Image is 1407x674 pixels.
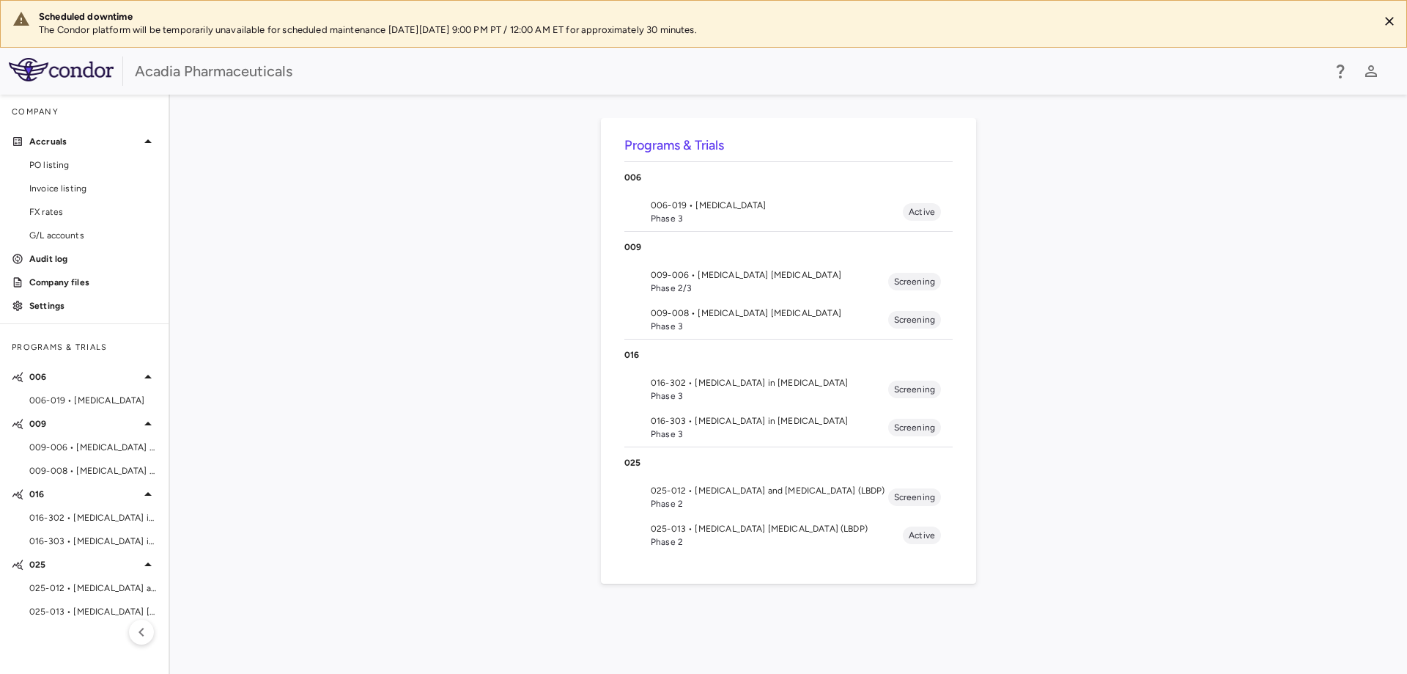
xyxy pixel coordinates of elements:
[624,516,953,554] li: 025-013 • [MEDICAL_DATA] [MEDICAL_DATA] (LBDP)Phase 2Active
[624,301,953,339] li: 009-008 • [MEDICAL_DATA] [MEDICAL_DATA]Phase 3Screening
[29,417,139,431] p: 009
[651,199,903,212] span: 006-019 • [MEDICAL_DATA]
[624,136,953,155] h6: Programs & Trials
[29,205,157,219] span: FX rates
[624,232,953,263] div: 009
[903,205,941,219] span: Active
[624,193,953,231] li: 006-019 • [MEDICAL_DATA]Phase 3Active
[888,313,941,326] span: Screening
[651,414,888,428] span: 016-303 • [MEDICAL_DATA] in [MEDICAL_DATA]
[651,428,888,441] span: Phase 3
[29,558,139,571] p: 025
[651,320,888,333] span: Phase 3
[39,10,1367,23] div: Scheduled downtime
[624,340,953,370] div: 016
[29,299,157,312] p: Settings
[651,535,903,549] span: Phase 2
[39,23,1367,37] p: The Condor platform will be temporarily unavailable for scheduled maintenance [DATE][DATE] 9:00 P...
[29,535,157,548] span: 016-303 • [MEDICAL_DATA] in [MEDICAL_DATA]
[888,383,941,396] span: Screening
[651,522,903,535] span: 025-013 • [MEDICAL_DATA] [MEDICAL_DATA] (LBDP)
[29,582,157,595] span: 025-012 • [MEDICAL_DATA] and [MEDICAL_DATA] (LBDP)
[29,488,139,501] p: 016
[624,348,953,362] p: 016
[29,605,157,618] span: 025-013 • [MEDICAL_DATA] [MEDICAL_DATA] (LBDP)
[651,307,888,320] span: 009-008 • [MEDICAL_DATA] [MEDICAL_DATA]
[888,421,941,434] span: Screening
[651,389,888,403] span: Phase 3
[29,464,157,477] span: 009-008 • [MEDICAL_DATA] [MEDICAL_DATA]
[624,409,953,447] li: 016-303 • [MEDICAL_DATA] in [MEDICAL_DATA]Phase 3Screening
[624,171,953,184] p: 006
[29,394,157,407] span: 006-019 • [MEDICAL_DATA]
[888,491,941,504] span: Screening
[651,497,888,510] span: Phase 2
[29,135,139,148] p: Accruals
[29,276,157,289] p: Company files
[29,511,157,524] span: 016-302 • [MEDICAL_DATA] in [MEDICAL_DATA]
[624,478,953,516] li: 025-012 • [MEDICAL_DATA] and [MEDICAL_DATA] (LBDP)Phase 2Screening
[903,529,941,542] span: Active
[651,268,888,282] span: 009-006 • [MEDICAL_DATA] [MEDICAL_DATA]
[29,252,157,265] p: Audit log
[651,212,903,225] span: Phase 3
[624,162,953,193] div: 006
[1378,10,1400,32] button: Close
[651,376,888,389] span: 016-302 • [MEDICAL_DATA] in [MEDICAL_DATA]
[624,456,953,469] p: 025
[624,370,953,409] li: 016-302 • [MEDICAL_DATA] in [MEDICAL_DATA]Phase 3Screening
[135,60,1322,82] div: Acadia Pharmaceuticals
[624,241,953,254] p: 009
[9,58,114,81] img: logo-full-SnFGN8VE.png
[888,275,941,288] span: Screening
[29,441,157,454] span: 009-006 • [MEDICAL_DATA] [MEDICAL_DATA]
[29,158,157,172] span: PO listing
[29,229,157,242] span: G/L accounts
[29,370,139,384] p: 006
[651,484,888,497] span: 025-012 • [MEDICAL_DATA] and [MEDICAL_DATA] (LBDP)
[624,263,953,301] li: 009-006 • [MEDICAL_DATA] [MEDICAL_DATA]Phase 2/3Screening
[651,282,888,295] span: Phase 2/3
[29,182,157,195] span: Invoice listing
[624,447,953,478] div: 025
